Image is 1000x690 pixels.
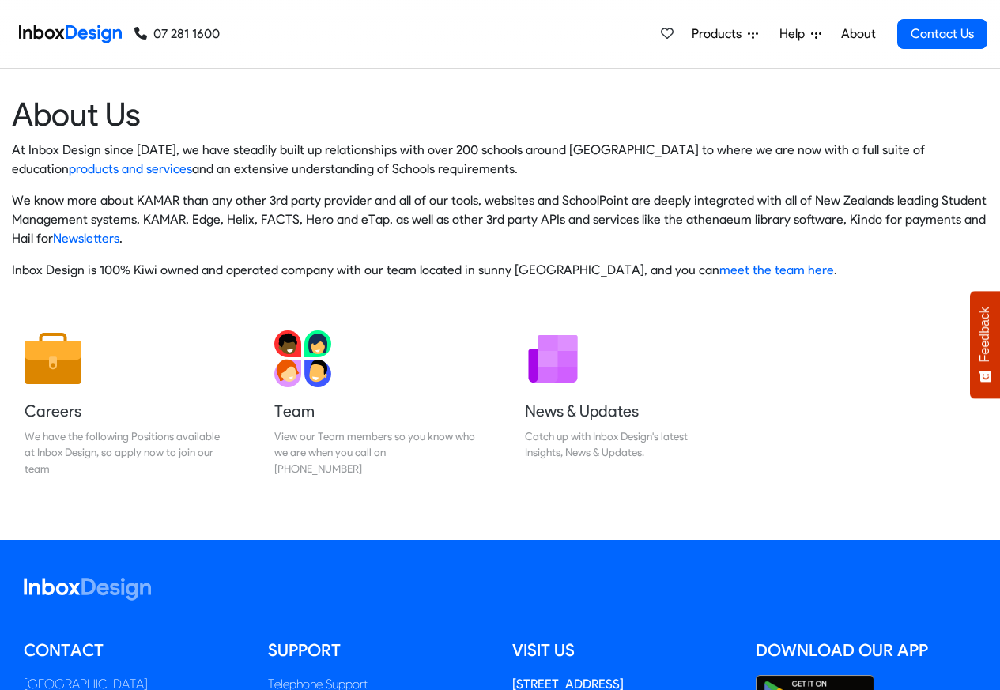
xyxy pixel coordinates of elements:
div: Catch up with Inbox Design's latest Insights, News & Updates. [525,428,726,461]
heading: About Us [12,94,988,134]
a: Careers We have the following Positions available at Inbox Design, so apply now to join our team [12,318,238,489]
a: Newsletters [53,231,119,246]
span: Products [692,25,748,43]
h5: News & Updates [525,400,726,422]
img: 2022_01_12_icon_newsletter.svg [525,330,582,387]
p: Inbox Design is 100% Kiwi owned and operated company with our team located in sunny [GEOGRAPHIC_D... [12,261,988,280]
a: About [836,18,880,50]
a: Help [773,18,828,50]
h5: Support [268,639,489,662]
h5: Visit us [512,639,733,662]
a: Team View our Team members so you know who we are when you call on [PHONE_NUMBER] [262,318,488,489]
h5: Team [274,400,475,422]
a: Products [685,18,764,50]
img: 2022_01_13_icon_team.svg [274,330,331,387]
a: products and services [69,161,192,176]
img: logo_inboxdesign_white.svg [24,578,151,601]
span: Feedback [978,307,992,362]
a: 07 281 1600 [134,25,220,43]
a: News & Updates Catch up with Inbox Design's latest Insights, News & Updates. [512,318,738,489]
div: We have the following Positions available at Inbox Design, so apply now to join our team [25,428,225,477]
p: At Inbox Design since [DATE], we have steadily built up relationships with over 200 schools aroun... [12,141,988,179]
span: Help [779,25,811,43]
h5: Contact [24,639,244,662]
h5: Careers [25,400,225,422]
p: We know more about KAMAR than any other 3rd party provider and all of our tools, websites and Sch... [12,191,988,248]
h5: Download our App [756,639,976,662]
img: 2022_01_13_icon_job.svg [25,330,81,387]
a: Contact Us [897,19,987,49]
a: meet the team here [719,262,834,277]
div: View our Team members so you know who we are when you call on [PHONE_NUMBER] [274,428,475,477]
button: Feedback - Show survey [970,291,1000,398]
